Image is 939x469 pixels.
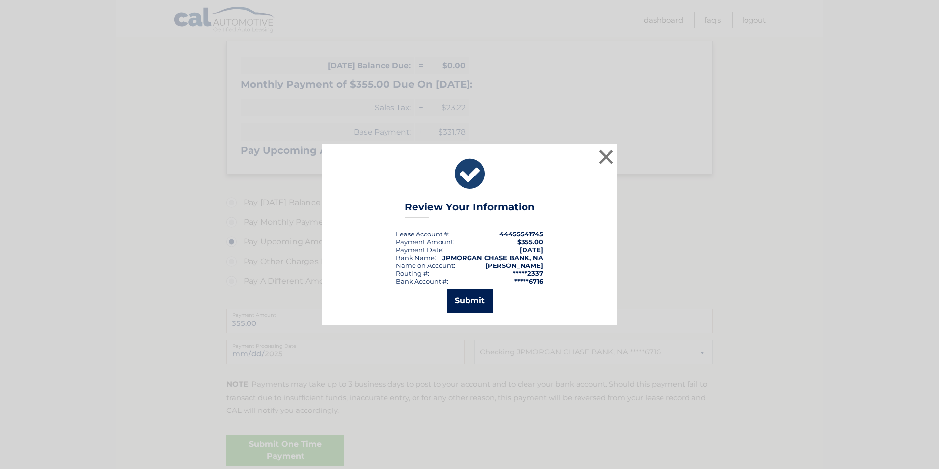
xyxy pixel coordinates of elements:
strong: JPMORGAN CHASE BANK, NA [442,254,543,262]
div: Bank Name: [396,254,436,262]
div: Name on Account: [396,262,455,269]
div: : [396,246,444,254]
span: Payment Date [396,246,442,254]
span: $355.00 [517,238,543,246]
div: Bank Account #: [396,277,448,285]
h3: Review Your Information [405,201,535,218]
strong: 44455541745 [499,230,543,238]
div: Payment Amount: [396,238,455,246]
strong: [PERSON_NAME] [485,262,543,269]
button: × [596,147,616,167]
button: Submit [447,289,493,313]
div: Routing #: [396,269,429,277]
div: Lease Account #: [396,230,450,238]
span: [DATE] [520,246,543,254]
